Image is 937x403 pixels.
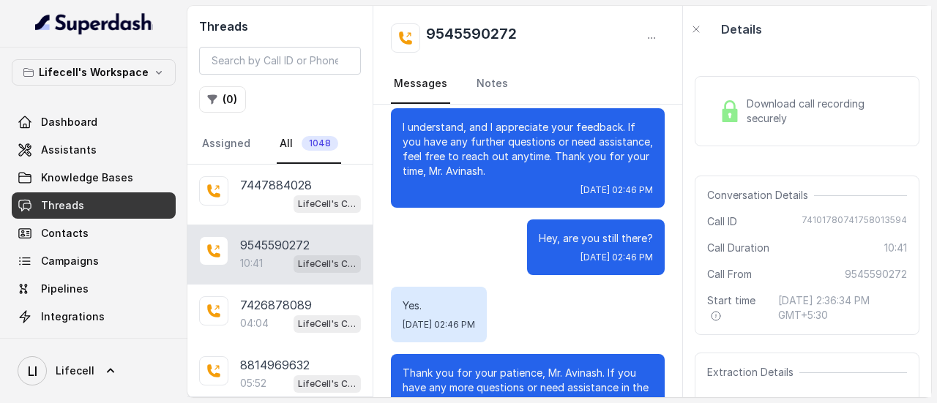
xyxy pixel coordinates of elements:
p: 7426878089 [240,296,312,314]
span: 9545590272 [845,267,907,282]
img: light.svg [35,12,153,35]
p: Yes. [403,298,475,313]
span: Download call recording securely [747,97,901,126]
a: Assistants [12,137,176,163]
span: Threads [41,198,84,213]
span: [DATE] 02:46 PM [581,184,653,196]
a: Pipelines [12,276,176,302]
span: Call From [707,267,752,282]
span: Call ID [707,214,737,229]
span: Pipelines [41,282,89,296]
a: API Settings [12,331,176,358]
span: Conversation Details [707,188,814,203]
span: [DATE] 02:46 PM [581,252,653,263]
a: Dashboard [12,109,176,135]
a: Integrations [12,304,176,330]
a: Contacts [12,220,176,246]
span: Lifecell [56,364,94,378]
p: 04:04 [240,316,269,331]
span: 10:41 [884,241,907,255]
span: Assistants [41,143,97,157]
span: [DATE] 2:36:34 PM GMT+5:30 [778,293,907,323]
span: Call Duration [707,241,769,255]
span: Dashboard [41,115,97,129]
p: 7447884028 [240,176,312,194]
span: Campaigns [41,254,99,268]
p: 10:41 [240,256,263,271]
img: Lock Icon [719,100,741,122]
a: Assigned [199,124,253,164]
h2: Threads [199,18,361,35]
p: Details [721,20,762,38]
text: LI [28,364,37,379]
p: Hey, are you still there? [539,231,653,246]
span: Integrations [41,309,105,324]
p: 9545590272 [240,236,310,254]
nav: Tabs [391,64,665,104]
p: LifeCell's Call Assistant [298,377,356,391]
nav: Tabs [199,124,361,164]
p: I understand, and I appreciate your feedback. If you have any further questions or need assistanc... [403,120,653,178]
span: Contacts [41,226,89,241]
span: 1048 [302,136,338,151]
span: Start time [707,293,766,323]
p: 8814969632 [240,356,310,374]
a: Lifecell [12,350,176,391]
p: 05:52 [240,376,266,391]
span: 74101780741758013594 [802,214,907,229]
p: Lifecell's Workspace [39,64,149,81]
a: Threads [12,192,176,219]
a: Campaigns [12,248,176,274]
span: Knowledge Bases [41,170,133,185]
span: API Settings [41,337,105,352]
p: LifeCell's Call Assistant [298,317,356,331]
span: [DATE] 02:46 PM [403,319,475,331]
p: LifeCell's Call Assistant [298,197,356,211]
span: Extraction Details [707,365,799,380]
input: Search by Call ID or Phone Number [199,47,361,75]
a: Knowledge Bases [12,165,176,191]
p: LifeCell's Call Assistant [298,257,356,271]
button: Lifecell's Workspace [12,59,176,86]
a: Notes [474,64,511,104]
a: Messages [391,64,450,104]
a: All1048 [277,124,341,164]
h2: 9545590272 [426,23,517,53]
button: (0) [199,86,246,113]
